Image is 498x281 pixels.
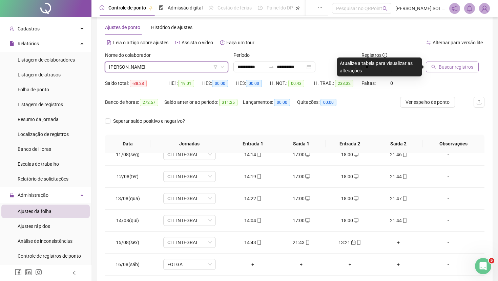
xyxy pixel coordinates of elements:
span: Buscar registros [439,63,473,71]
span: 00:00 [320,99,336,106]
span: Faça um tour [226,40,254,45]
span: Ajustes rápidos [18,224,50,229]
span: mobile [356,240,361,245]
span: desktop [305,152,310,157]
span: youtube [175,40,180,45]
div: 14:04 [234,217,271,224]
span: CLT INTEGRAL [167,149,212,160]
label: Nome do colaborador [105,51,155,59]
span: notification [452,5,458,11]
span: mobile [256,174,262,179]
span: pushpin [296,6,300,10]
span: Registros [361,51,387,59]
span: sun [209,5,213,10]
span: Banco de Horas [18,146,51,152]
span: file-done [159,5,164,10]
div: Saldo anterior ao período: [164,98,243,106]
span: search [431,65,436,69]
span: CLT INTEGRAL [167,171,212,182]
span: Painel do DP [267,5,293,10]
span: Assista o vídeo [182,40,213,45]
span: pushpin [149,6,153,10]
span: lock [9,193,14,197]
span: book [306,5,311,10]
button: Ver espelho de ponto [400,97,455,108]
div: H. NOT.: [270,79,314,87]
th: Saída 2 [374,135,422,153]
span: Ajustes da folha [18,209,51,214]
div: 18:00 [331,151,369,158]
div: + [234,261,271,268]
div: 21:44 [379,217,417,224]
span: desktop [305,174,310,179]
span: 13/08(qua) [116,196,140,201]
span: -38:28 [130,80,147,87]
th: Data [105,135,150,153]
th: Observações [423,135,484,153]
span: mobile [256,218,262,223]
span: 15/08(sex) [116,240,139,245]
span: instagram [35,269,42,276]
img: 67889 [479,3,490,14]
div: 13:21 [331,239,369,246]
span: to [269,64,274,70]
span: mobile [256,196,262,201]
th: Jornadas [150,135,229,153]
div: - [428,151,468,158]
span: calendar [350,240,356,245]
div: Saldo total: [105,79,168,87]
span: 233:32 [335,80,353,87]
div: 21:43 [283,239,320,246]
span: Observações [428,140,479,147]
div: Lançamentos: [243,98,297,106]
span: CLT INTEGRAL [167,215,212,226]
div: Atualize a tabela para visualizar as alterações [337,57,422,76]
div: 21:47 [379,195,417,202]
span: Leia o artigo sobre ajustes [113,40,168,45]
span: Listagem de atrasos [18,72,61,77]
span: history [220,40,225,45]
span: 272:57 [140,99,158,106]
span: mobile [256,240,262,245]
div: 18:00 [331,173,369,180]
span: Separar saldo positivo e negativo? [110,117,188,125]
span: CLT INTEGRAL [167,237,212,248]
th: Saída 1 [277,135,326,153]
div: 14:22 [234,195,271,202]
span: left [72,271,77,275]
span: 311:25 [219,99,237,106]
span: ellipsis [318,5,323,10]
span: Cadastros [18,26,40,31]
span: 00:00 [212,80,228,87]
span: search [382,6,388,11]
span: CLAUDIA RIBEIRO DE FARIA LEITE [109,62,224,72]
div: HE 1: [168,79,202,87]
div: HE 2: [202,79,236,87]
div: + [379,261,417,268]
span: upload [476,99,482,105]
span: swap-right [269,64,274,70]
div: Banco de horas: [105,98,164,106]
div: HE 3: [236,79,270,87]
div: 17:00 [283,217,320,224]
span: desktop [353,196,358,201]
span: Relatórios [18,41,39,46]
span: 5 [489,258,494,263]
span: mobile [402,174,407,179]
span: 19:01 [178,80,194,87]
span: 0 [390,80,393,86]
div: Quitações: [297,98,345,106]
div: 18:00 [331,217,369,224]
span: filter [213,65,217,69]
div: 17:00 [283,173,320,180]
span: CLT INTEGRAL [167,193,212,204]
th: Entrada 2 [326,135,374,153]
span: Faltas: [361,80,377,86]
span: FOLGA [167,259,212,270]
span: bell [466,5,473,11]
div: 18:00 [331,195,369,202]
span: Escalas de trabalho [18,161,59,167]
span: desktop [305,218,310,223]
div: + [283,261,320,268]
div: + [331,261,369,268]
